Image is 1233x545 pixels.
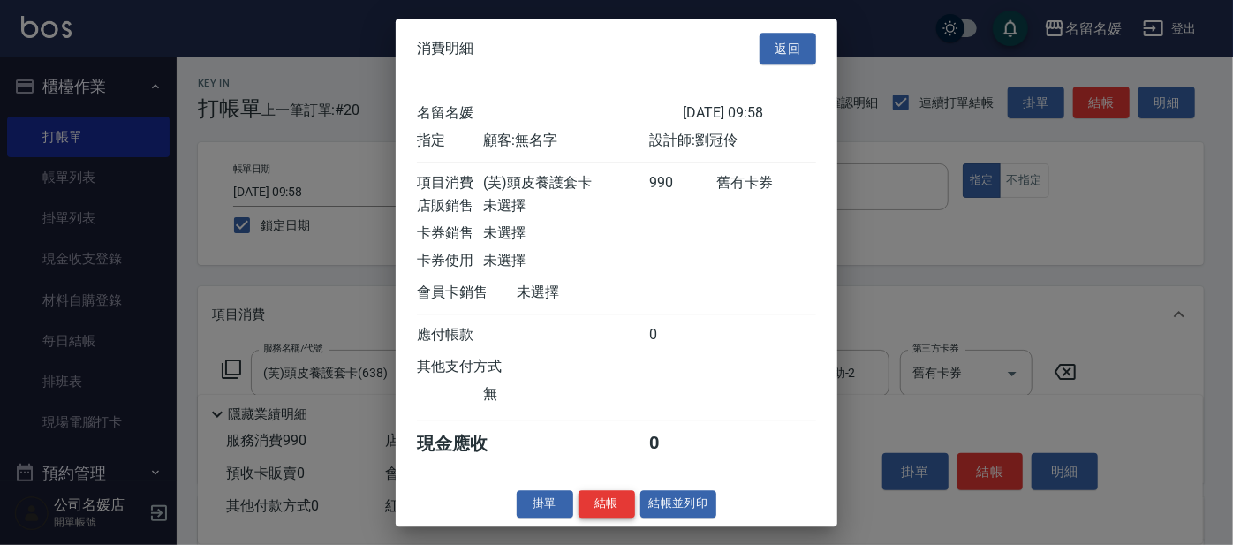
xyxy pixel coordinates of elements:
div: 無 [483,385,649,404]
div: 未選擇 [517,284,683,302]
div: 0 [650,326,716,344]
button: 掛單 [517,490,573,518]
div: 應付帳款 [417,326,483,344]
div: (芙)頭皮養護套卡 [483,174,649,193]
div: 舊有卡券 [716,174,816,193]
button: 結帳並列印 [640,490,717,518]
div: 其他支付方式 [417,358,550,376]
div: 指定 [417,132,483,150]
div: 未選擇 [483,224,649,243]
div: 未選擇 [483,252,649,270]
div: 設計師: 劉冠伶 [650,132,816,150]
div: 店販銷售 [417,197,483,216]
div: 現金應收 [417,432,517,456]
div: 項目消費 [417,174,483,193]
div: 會員卡銷售 [417,284,517,302]
div: 990 [650,174,716,193]
div: 0 [650,432,716,456]
button: 結帳 [579,490,635,518]
div: 名留名媛 [417,104,683,123]
div: [DATE] 09:58 [683,104,816,123]
div: 卡券使用 [417,252,483,270]
div: 顧客: 無名字 [483,132,649,150]
div: 未選擇 [483,197,649,216]
div: 卡券銷售 [417,224,483,243]
button: 返回 [760,33,816,65]
span: 消費明細 [417,40,473,57]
